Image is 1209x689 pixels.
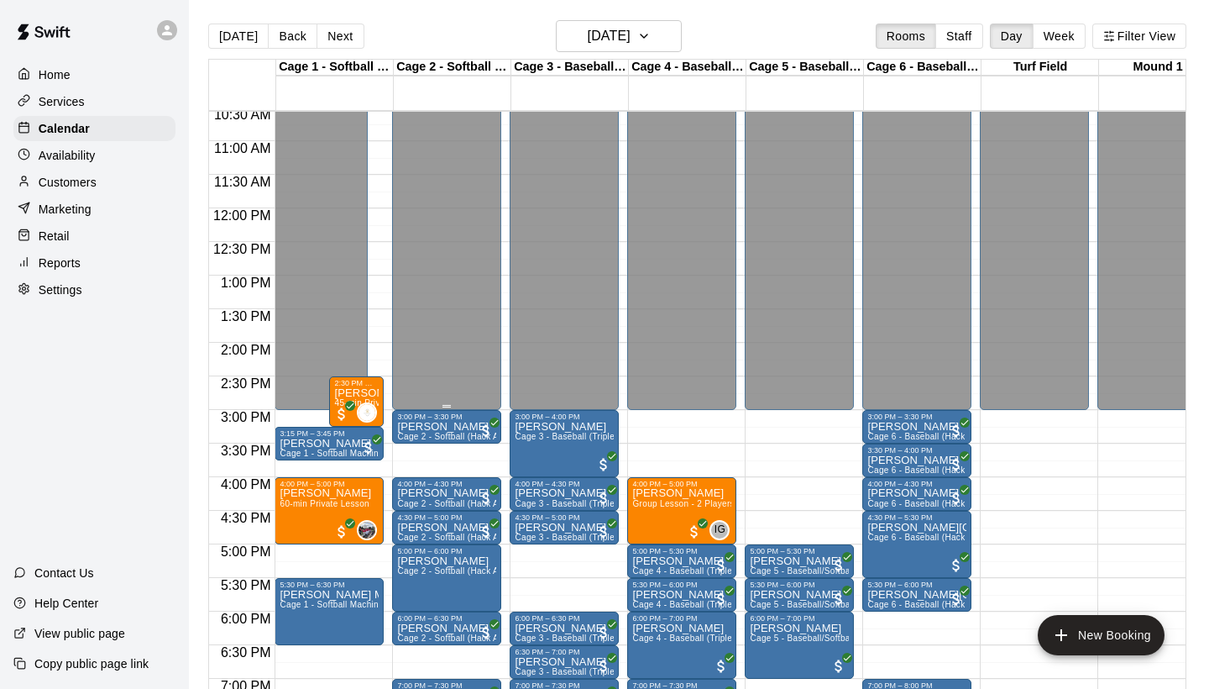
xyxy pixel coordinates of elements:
[39,255,81,271] p: Reports
[867,600,1070,609] span: Cage 6 - Baseball (Hack Attack Hand-fed Machine)
[392,612,501,645] div: 6:00 PM – 6:30 PM: Clint Marcus
[876,24,936,49] button: Rooms
[867,432,1070,441] span: Cage 6 - Baseball (Hack Attack Hand-fed Machine)
[862,511,971,578] div: 4:30 PM – 5:30 PM: Jaedyn Rodezno
[867,480,966,488] div: 4:00 PM – 4:30 PM
[275,578,384,645] div: 5:30 PM – 6:30 PM: Nolan Hoff Make Up
[13,277,175,302] a: Settings
[397,513,496,522] div: 4:30 PM – 5:00 PM
[750,634,942,643] span: Cage 5 - Baseball/Softball (Triple Play - HitTrax)
[13,116,175,141] div: Calendar
[397,480,496,488] div: 4:00 PM – 4:30 PM
[750,547,849,555] div: 5:00 PM – 5:30 PM
[280,480,379,488] div: 4:00 PM – 5:00 PM
[750,566,942,576] span: Cage 5 - Baseball/Softball (Triple Play - HitTrax)
[13,197,175,222] div: Marketing
[864,60,981,76] div: Cage 6 - Baseball (Hack Attack Hand-fed Machine)
[713,591,730,607] span: All customers have paid
[515,480,614,488] div: 4:00 PM – 4:30 PM
[13,89,175,114] a: Services
[209,242,275,256] span: 12:30 PM
[935,24,983,49] button: Staff
[333,523,350,540] span: All customers have paid
[862,477,971,511] div: 4:00 PM – 4:30 PM: Jewels Lawrence
[13,170,175,195] a: Customers
[510,612,619,645] div: 6:00 PM – 6:30 PM: Julian Harris
[745,544,854,578] div: 5:00 PM – 5:30 PM: Brian Moncure
[515,533,637,542] span: Cage 3 - Baseball (Triple Play)
[867,533,1070,542] span: Cage 6 - Baseball (Hack Attack Hand-fed Machine)
[13,224,175,249] div: Retail
[34,655,149,672] p: Copy public page link
[948,591,965,607] span: All customers have paid
[276,60,394,76] div: Cage 1 - Softball (Hack Attack)
[34,625,125,642] p: View public page
[627,544,736,578] div: 5:00 PM – 5:30 PM: Aly Kazakos
[334,398,424,408] span: 45-min Private Lesson
[39,174,97,191] p: Customers
[713,658,730,675] span: All customers have paid
[39,147,96,164] p: Availability
[392,544,501,612] div: 5:00 PM – 6:00 PM: Clint
[515,614,614,623] div: 6:00 PM – 6:30 PM
[830,591,847,607] span: All customers have paid
[13,250,175,276] a: Reports
[397,499,596,508] span: Cage 2 - Softball (Hack Attack Hand-fed Machine)
[217,544,275,559] span: 5:00 PM
[629,60,746,76] div: Cage 4 - Baseball (Triple Play)
[588,24,631,48] h6: [DATE]
[317,24,364,49] button: Next
[210,175,275,189] span: 11:30 AM
[13,62,175,87] a: Home
[210,108,275,122] span: 10:30 AM
[862,410,971,444] div: 3:00 PM – 3:30 PM: Jewels Lawrence
[713,557,730,574] span: All customers have paid
[510,477,619,511] div: 4:00 PM – 4:30 PM: Julian Harris
[397,566,596,576] span: Cage 2 - Softball (Hack Attack Hand-fed Machine)
[478,490,495,507] span: All customers have paid
[948,557,965,574] span: All customers have paid
[595,523,612,540] span: All customers have paid
[948,423,965,439] span: All customers have paid
[210,141,275,155] span: 11:00 AM
[359,404,375,421] img: Brianna Velasquez
[478,423,495,439] span: All customers have paid
[627,612,736,679] div: 6:00 PM – 7:00 PM: William Wood
[686,523,703,540] span: All customers have paid
[510,511,619,544] div: 4:30 PM – 5:00 PM: Julian Harris
[1038,615,1165,655] button: add
[280,449,383,458] span: Cage 1 - Softball Machine
[39,201,92,218] p: Marketing
[510,645,619,679] div: 6:30 PM – 7:00 PM: Julian Harris
[948,490,965,507] span: All customers have paid
[275,427,384,460] div: 3:15 PM – 3:45 PM: Jizel Hernandez
[1092,24,1186,49] button: Filter View
[1033,24,1086,49] button: Week
[397,413,496,421] div: 3:00 PM – 3:30 PM
[632,634,754,643] span: Cage 4 - Baseball (Triple play)
[595,490,612,507] span: All customers have paid
[478,523,495,540] span: All customers have paid
[209,208,275,223] span: 12:00 PM
[364,402,377,423] span: Brianna Velasquez
[392,511,501,544] div: 4:30 PM – 5:00 PM: Clint Marcus
[357,402,377,423] div: Brianna Velasquez
[13,143,175,168] div: Availability
[515,413,614,421] div: 3:00 PM – 4:00 PM
[867,413,966,421] div: 3:00 PM – 3:30 PM
[397,533,596,542] span: Cage 2 - Softball (Hack Attack Hand-fed Machine)
[750,581,849,589] div: 5:30 PM – 6:00 PM
[397,547,496,555] div: 5:00 PM – 6:00 PM
[515,648,614,656] div: 6:30 PM – 7:00 PM
[359,522,375,539] img: Jacob Reyes
[357,520,377,540] div: Jacob Reyes
[948,456,965,473] span: All customers have paid
[217,343,275,357] span: 2:00 PM
[280,600,383,609] span: Cage 1 - Softball Machine
[333,406,350,423] span: All customers have paid
[750,600,942,609] span: Cage 5 - Baseball/Softball (Triple Play - HitTrax)
[862,444,971,477] div: 3:30 PM – 4:00 PM: Jewels Lawrence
